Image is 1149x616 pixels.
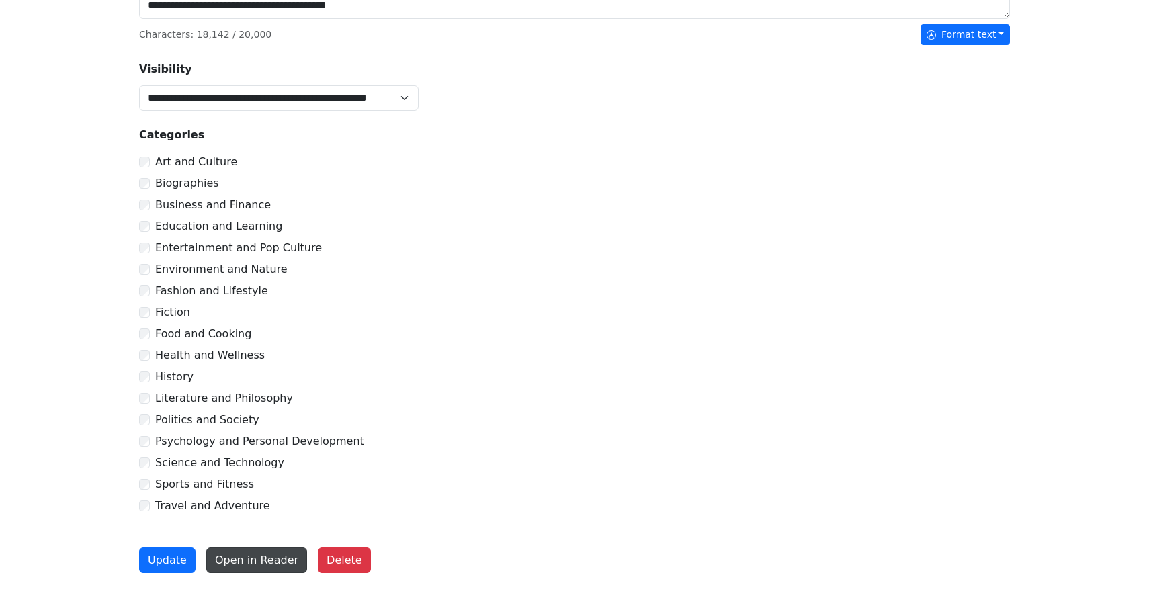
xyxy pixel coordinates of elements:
[921,24,1010,45] button: Format text
[139,28,271,42] p: Characters : / 20,000
[139,128,204,141] strong: Categories
[139,62,192,75] strong: Visibility
[196,553,307,566] a: Open in Reader
[206,547,307,573] button: Open in Reader
[139,547,196,573] button: Update
[197,29,230,40] span: 18,142
[318,547,371,573] button: Delete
